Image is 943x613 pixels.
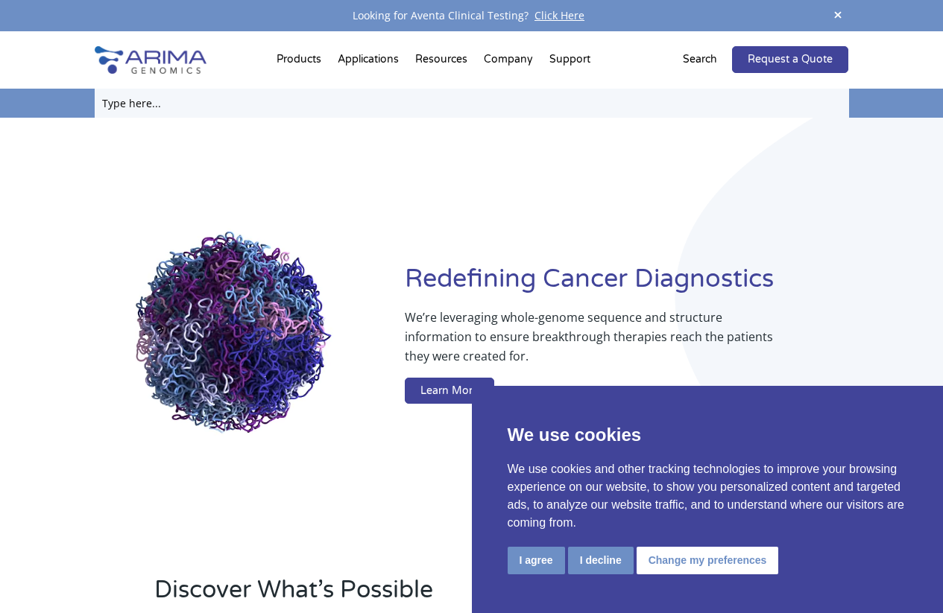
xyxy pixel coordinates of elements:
input: Type here... [95,89,849,118]
img: Arima-Genomics-logo [95,46,206,74]
a: Learn More [405,378,494,404]
a: Click Here [529,8,590,22]
button: Change my preferences [637,547,779,574]
p: Search [683,50,717,69]
a: Request a Quote [732,46,848,73]
p: We’re leveraging whole-genome sequence and structure information to ensure breakthrough therapies... [405,308,789,378]
h1: Redefining Cancer Diagnostics [405,262,848,308]
div: Looking for Aventa Clinical Testing? [95,6,849,25]
p: We use cookies [508,422,908,448]
p: We use cookies and other tracking technologies to improve your browsing experience on our website... [508,460,908,532]
button: I agree [508,547,565,574]
button: I decline [568,547,634,574]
